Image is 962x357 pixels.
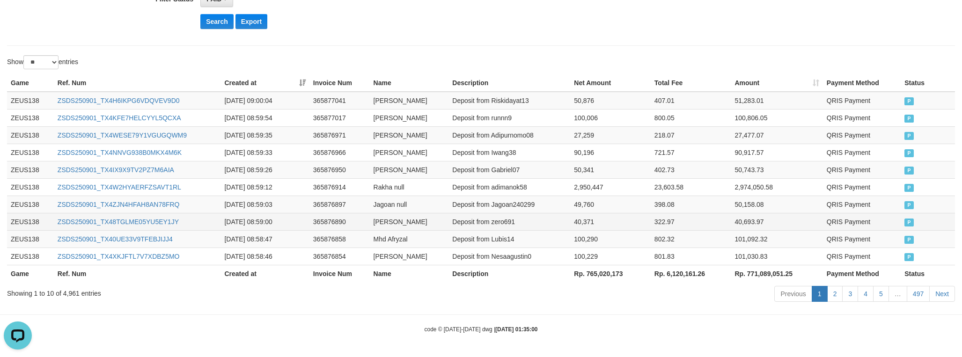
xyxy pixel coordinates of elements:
div: Showing 1 to 10 of 4,961 entries [7,285,394,298]
td: 365876897 [309,196,370,213]
td: QRIS Payment [823,230,901,248]
th: Ref. Num [54,74,221,92]
span: PAID [904,236,914,244]
a: ZSDS250901_TX4W2HYAERFZSAVT1RL [58,183,181,191]
label: Show entries [7,55,78,69]
span: PAID [904,115,914,123]
td: 365877017 [309,109,370,126]
a: 2 [827,286,843,302]
a: Next [929,286,955,302]
td: 801.83 [651,248,731,265]
th: Description [448,265,570,282]
td: [PERSON_NAME] [370,248,449,265]
a: 3 [842,286,858,302]
td: 49,760 [570,196,651,213]
td: 50,876 [570,92,651,109]
span: PAID [904,219,914,226]
th: Payment Method [823,74,901,92]
td: 51,283.01 [731,92,822,109]
td: [DATE] 09:00:04 [220,92,309,109]
td: 40,371 [570,213,651,230]
td: 218.07 [651,126,731,144]
button: Search [200,14,234,29]
td: 40,693.97 [731,213,822,230]
td: ZEUS138 [7,144,54,161]
a: ZSDS250901_TX4H6IKPG6VDQVEV9D0 [58,97,180,104]
a: ZSDS250901_TX48TGLME05YU5EY1JY [58,218,179,226]
td: 100,290 [570,230,651,248]
td: QRIS Payment [823,109,901,126]
td: Deposit from Riskidayat13 [448,92,570,109]
td: QRIS Payment [823,213,901,230]
td: QRIS Payment [823,248,901,265]
td: Rakha null [370,178,449,196]
td: 23,603.58 [651,178,731,196]
td: Deposit from Jagoan240299 [448,196,570,213]
th: Net Amount [570,74,651,92]
th: Rp. 6,120,161.26 [651,265,731,282]
a: 497 [907,286,930,302]
span: PAID [904,253,914,261]
td: 100,806.05 [731,109,822,126]
td: [DATE] 08:58:47 [220,230,309,248]
td: 322.97 [651,213,731,230]
th: Ref. Num [54,265,221,282]
td: 402.73 [651,161,731,178]
td: Mhd Afryzal [370,230,449,248]
td: Deposit from Nesaagustin0 [448,248,570,265]
span: PAID [904,201,914,209]
a: 1 [812,286,828,302]
td: [DATE] 08:59:35 [220,126,309,144]
td: 50,743.73 [731,161,822,178]
td: ZEUS138 [7,196,54,213]
td: ZEUS138 [7,178,54,196]
td: [PERSON_NAME] [370,213,449,230]
td: 365877041 [309,92,370,109]
span: PAID [904,97,914,105]
a: ZSDS250901_TX4WESE79Y1VGUGQWM9 [58,131,187,139]
td: QRIS Payment [823,196,901,213]
td: 2,974,050.58 [731,178,822,196]
th: Game [7,74,54,92]
th: Payment Method [823,265,901,282]
td: 27,477.07 [731,126,822,144]
td: [DATE] 08:58:46 [220,248,309,265]
strong: [DATE] 01:35:00 [495,326,537,333]
td: 50,341 [570,161,651,178]
td: 50,158.08 [731,196,822,213]
td: 365876890 [309,213,370,230]
td: 2,950,447 [570,178,651,196]
th: Total Fee [651,74,731,92]
a: ZSDS250901_TX40UE33V9TFEBJIJJ4 [58,235,173,243]
td: [DATE] 08:59:54 [220,109,309,126]
td: 101,030.83 [731,248,822,265]
td: [DATE] 08:59:12 [220,178,309,196]
td: 365876914 [309,178,370,196]
td: 407.01 [651,92,731,109]
td: QRIS Payment [823,126,901,144]
td: 90,917.57 [731,144,822,161]
a: … [889,286,907,302]
td: ZEUS138 [7,161,54,178]
a: ZSDS250901_TX4KFE7HELCYYL5QCXA [58,114,181,122]
td: Deposit from Gabriel07 [448,161,570,178]
th: Created at: activate to sort column ascending [220,74,309,92]
td: QRIS Payment [823,144,901,161]
td: [PERSON_NAME] [370,144,449,161]
td: 365876971 [309,126,370,144]
a: 4 [858,286,874,302]
td: 800.05 [651,109,731,126]
td: 365876966 [309,144,370,161]
td: Deposit from Adipurnomo08 [448,126,570,144]
th: Name [370,265,449,282]
td: 398.08 [651,196,731,213]
th: Amount: activate to sort column ascending [731,74,822,92]
td: [DATE] 08:59:00 [220,213,309,230]
button: Open LiveChat chat widget [4,4,32,32]
td: [PERSON_NAME] [370,161,449,178]
td: [PERSON_NAME] [370,92,449,109]
td: [PERSON_NAME] [370,126,449,144]
a: ZSDS250901_TX4ZJN4HFAH8AN78FRQ [58,201,180,208]
td: 27,259 [570,126,651,144]
th: Rp. 771,089,051.25 [731,265,822,282]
